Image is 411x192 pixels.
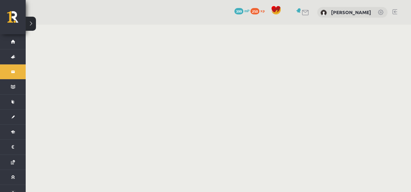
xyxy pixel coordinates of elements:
[244,8,249,13] span: mP
[234,8,243,14] span: 399
[260,8,265,13] span: xp
[250,8,268,13] a: 250 xp
[234,8,249,13] a: 399 mP
[7,11,26,27] a: Rīgas 1. Tālmācības vidusskola
[331,9,371,15] a: [PERSON_NAME]
[320,10,327,16] img: Jegors Rogoļevs
[250,8,259,14] span: 250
